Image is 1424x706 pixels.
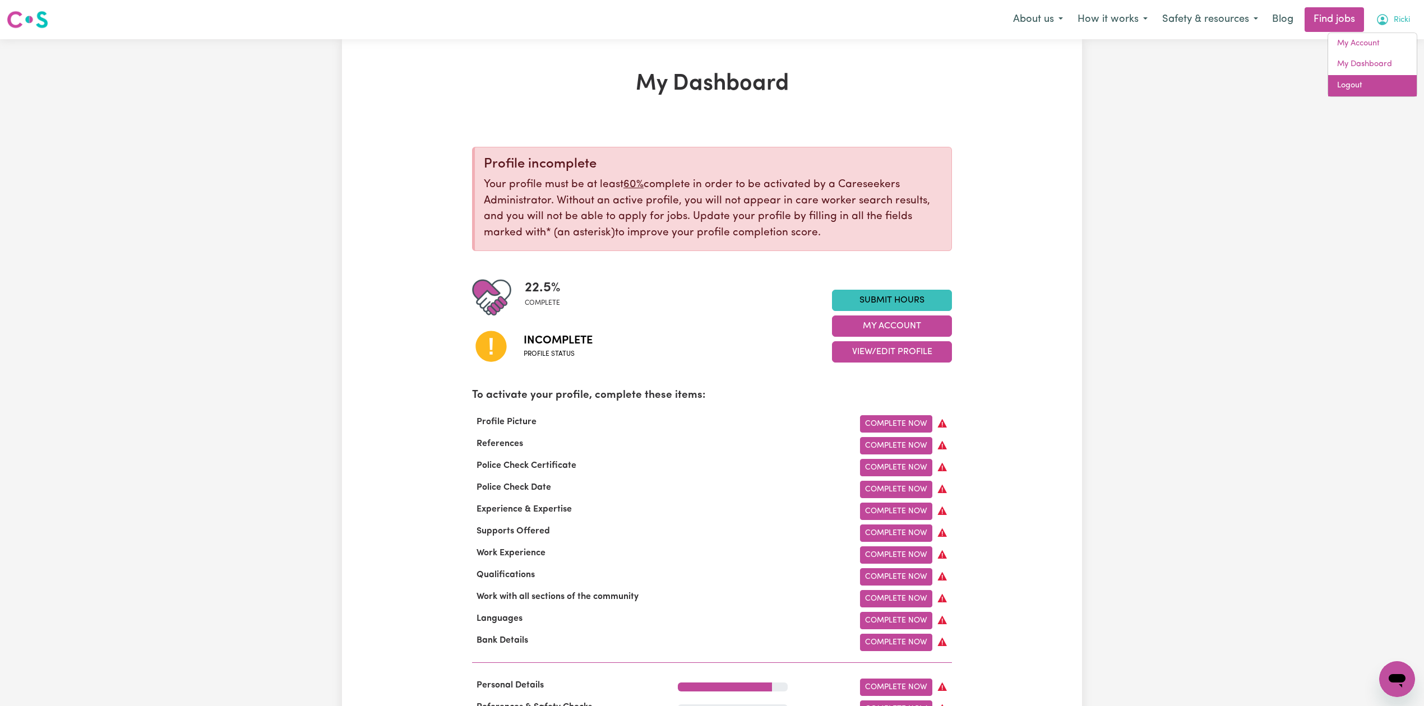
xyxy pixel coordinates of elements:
[1328,75,1417,96] a: Logout
[7,7,48,32] a: Careseekers logo
[832,290,952,311] a: Submit Hours
[472,570,539,579] span: Qualifications
[860,524,932,542] a: Complete Now
[860,503,932,520] a: Complete Now
[1305,7,1364,32] a: Find jobs
[1265,7,1300,32] a: Blog
[525,278,561,298] span: 22.5 %
[472,681,548,690] span: Personal Details
[1328,54,1417,75] a: My Dashboard
[860,590,932,607] a: Complete Now
[525,278,570,317] div: Profile completeness: 22.5%
[546,227,615,238] span: an asterisk
[860,459,932,476] a: Complete Now
[832,341,952,363] button: View/Edit Profile
[524,349,593,359] span: Profile status
[860,437,932,454] a: Complete Now
[623,179,644,190] u: 60%
[525,298,561,308] span: complete
[832,315,952,337] button: My Account
[7,10,48,30] img: Careseekers logo
[860,612,932,629] a: Complete Now
[1070,8,1155,31] button: How it works
[472,592,643,601] span: Work with all sections of the community
[860,481,932,498] a: Complete Now
[472,527,554,536] span: Supports Offered
[1328,33,1417,54] a: My Account
[860,634,932,651] a: Complete Now
[472,636,533,645] span: Bank Details
[1328,32,1417,97] div: My Account
[472,614,527,623] span: Languages
[472,439,528,448] span: References
[472,505,576,514] span: Experience & Expertise
[1006,8,1070,31] button: About us
[484,177,942,241] p: Your profile must be at least complete in order to be activated by a Careseekers Administrator. W...
[1394,14,1410,26] span: Ricki
[860,546,932,564] a: Complete Now
[484,156,942,173] div: Profile incomplete
[1155,8,1265,31] button: Safety & resources
[472,417,541,426] span: Profile Picture
[472,71,952,97] h1: My Dashboard
[1368,8,1417,31] button: My Account
[472,388,952,404] p: To activate your profile, complete these items:
[860,679,932,696] a: Complete Now
[472,549,550,558] span: Work Experience
[472,461,581,470] span: Police Check Certificate
[860,415,932,433] a: Complete Now
[524,332,593,349] span: Incomplete
[1379,661,1415,697] iframe: Button to launch messaging window
[860,568,932,586] a: Complete Now
[472,483,556,492] span: Police Check Date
